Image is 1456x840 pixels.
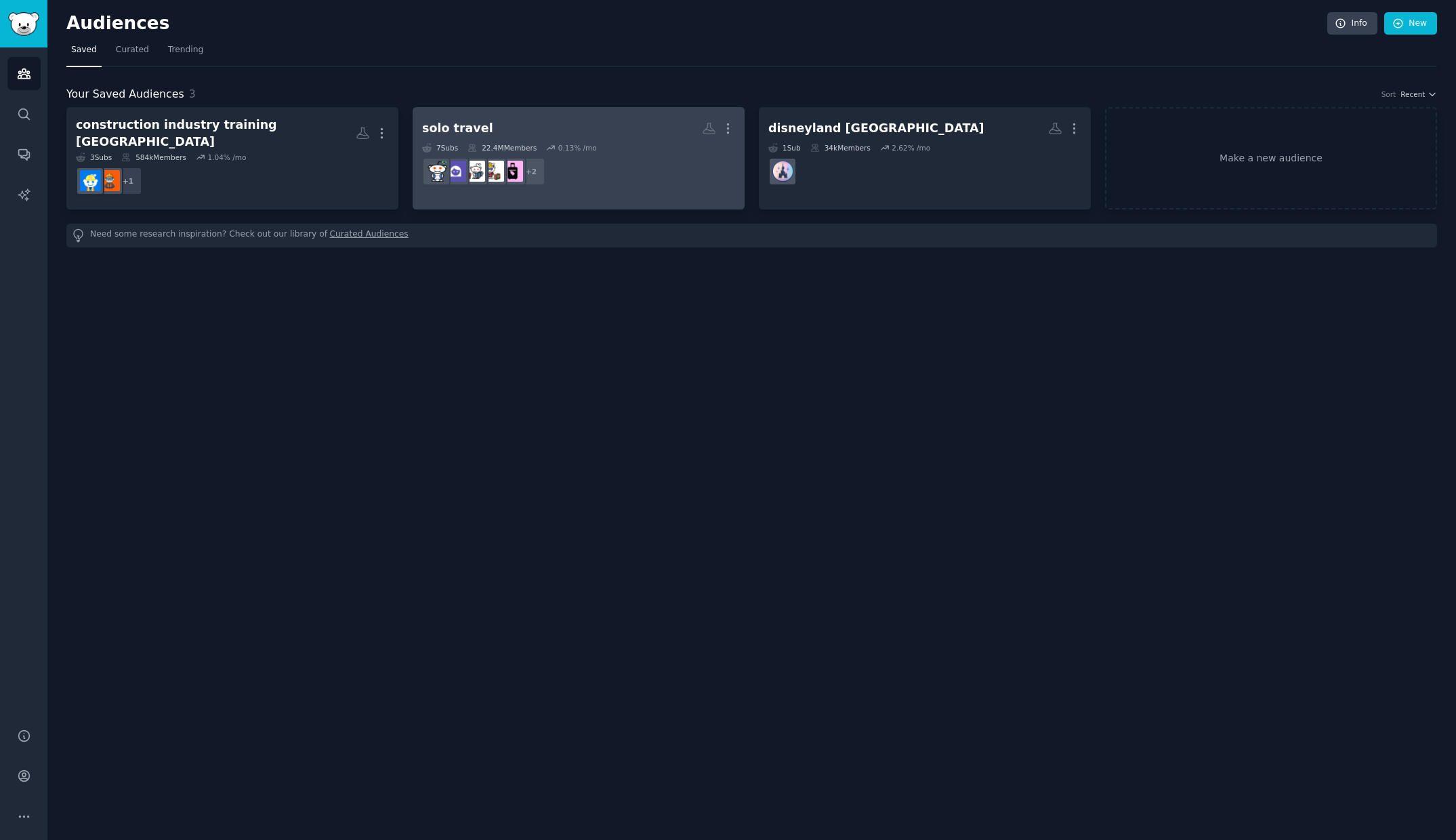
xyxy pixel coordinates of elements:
[467,143,537,153] div: 22.4M Members
[163,39,208,67] a: Trending
[330,228,409,243] a: Curated Audiences
[207,153,246,162] div: 1.04 % /mo
[892,143,930,153] div: 2.62 % /mo
[71,44,97,56] span: Saved
[1105,107,1437,209] a: Make a new audience
[66,13,1327,35] h2: Audiences
[426,161,447,182] img: solotravel
[1384,12,1437,35] a: New
[111,39,154,67] a: Curated
[759,107,1091,209] a: disneyland [GEOGRAPHIC_DATA]1Sub34kMembers2.62% /modisneylandparis
[422,143,458,153] div: 7 Sub s
[413,107,745,209] a: solo travel7Subs22.4MMembers0.13% /mo+2solofemaletraveltravelJapanTravelfemaletravelssolotravel
[810,143,871,153] div: 34k Members
[66,224,1437,247] div: Need some research inspiration? Check out our library of
[1327,12,1377,35] a: Info
[517,157,545,186] div: + 2
[121,153,186,162] div: 584k Members
[116,44,149,56] span: Curated
[768,143,801,153] div: 1 Sub
[772,161,793,182] img: disneylandparis
[66,39,102,67] a: Saved
[464,161,485,182] img: JapanTravel
[422,120,493,137] div: solo travel
[66,107,398,209] a: construction industry training [GEOGRAPHIC_DATA]3Subs584kMembers1.04% /mo+1SafetyProfessionalsCon...
[99,170,120,191] img: SafetyProfessionals
[502,161,523,182] img: solofemaletravel
[189,87,196,100] span: 3
[168,44,203,56] span: Trending
[80,170,101,191] img: Construction
[76,153,112,162] div: 3 Sub s
[483,161,504,182] img: travel
[445,161,466,182] img: femaletravels
[768,120,984,137] div: disneyland [GEOGRAPHIC_DATA]
[76,117,356,150] div: construction industry training [GEOGRAPHIC_DATA]
[558,143,597,153] div: 0.13 % /mo
[1400,89,1425,99] span: Recent
[114,167,142,195] div: + 1
[1381,89,1396,99] div: Sort
[1400,89,1437,99] button: Recent
[8,12,39,36] img: GummySearch logo
[66,86,184,103] span: Your Saved Audiences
